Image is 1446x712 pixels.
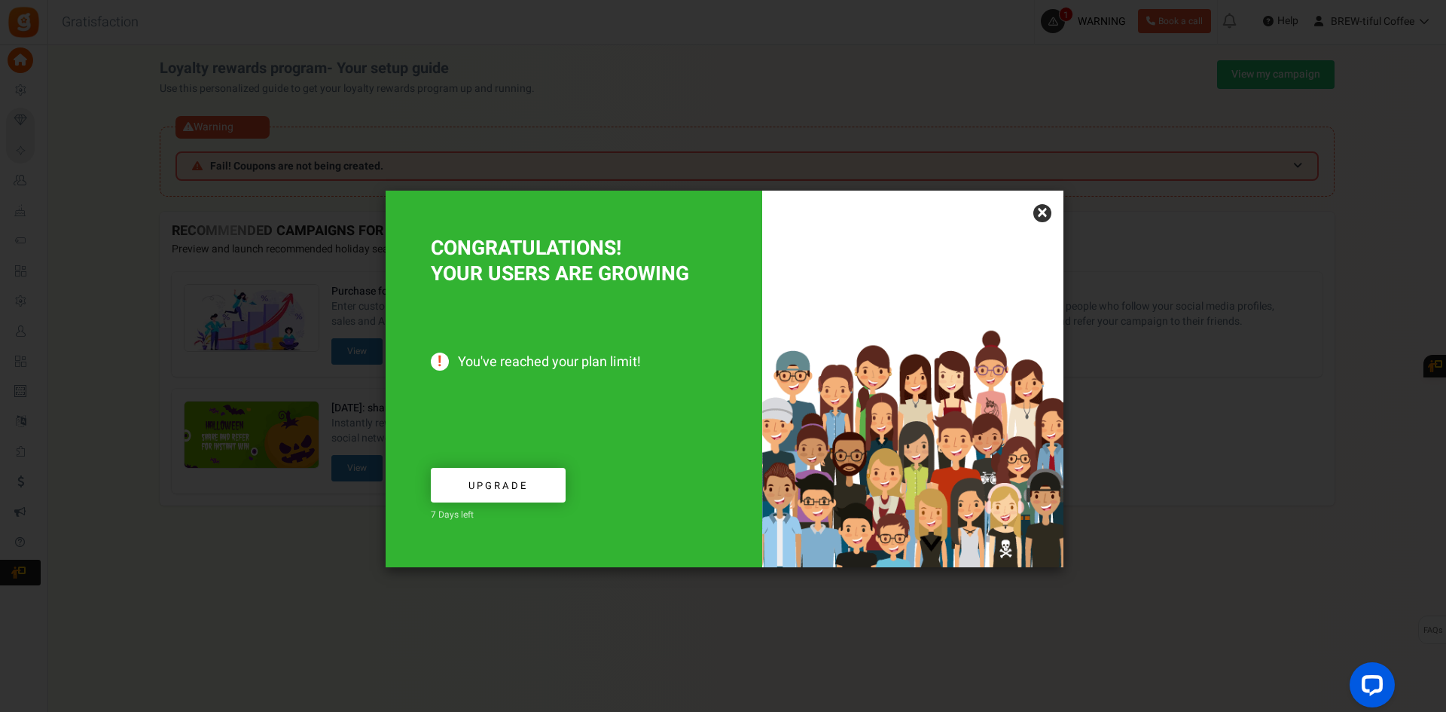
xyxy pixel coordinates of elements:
[1033,204,1051,222] a: ×
[431,468,566,503] a: Upgrade
[431,234,689,289] span: CONGRATULATIONS! YOUR USERS ARE GROWING
[431,354,717,371] span: You've reached your plan limit!
[431,508,474,521] span: 7 Days left
[468,478,528,493] span: Upgrade
[762,266,1063,567] img: Increased users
